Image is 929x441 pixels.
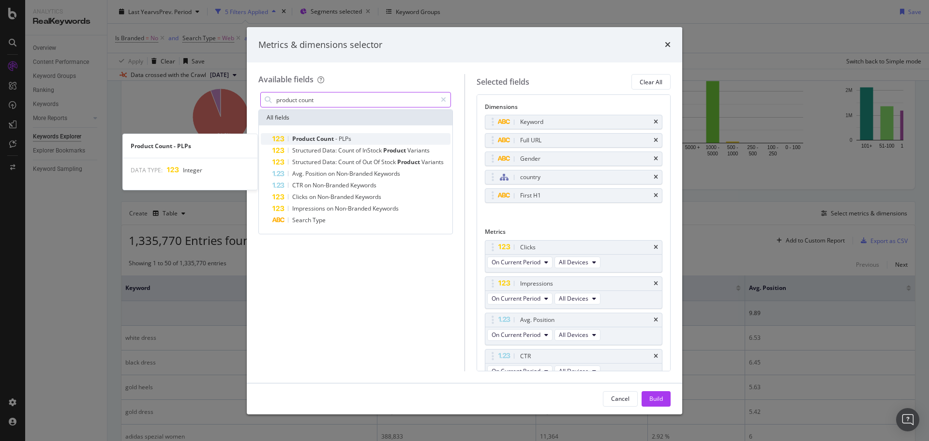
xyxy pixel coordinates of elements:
[520,279,553,289] div: Impressions
[485,133,663,148] div: Full URLtimes
[603,391,638,407] button: Cancel
[338,158,356,166] span: Count
[520,136,541,145] div: Full URL
[654,174,658,180] div: times
[654,244,658,250] div: times
[258,39,382,51] div: Metrics & dimensions selector
[292,193,309,201] span: Clicks
[327,204,335,213] span: on
[487,293,553,304] button: On Current Period
[350,181,376,189] span: Keywords
[520,351,531,361] div: CTR
[559,331,588,339] span: All Devices
[313,181,350,189] span: Non-Branded
[339,135,351,143] span: PLPs
[485,115,663,129] div: Keywordtimes
[355,193,381,201] span: Keywords
[292,204,327,213] span: Impressions
[520,191,541,200] div: First H1
[356,146,362,154] span: of
[520,117,543,127] div: Keyword
[487,257,553,268] button: On Current Period
[247,27,682,414] div: modal
[492,367,540,375] span: On Current Period
[649,395,663,403] div: Build
[492,294,540,303] span: On Current Period
[640,78,662,86] div: Clear All
[362,158,374,166] span: Out
[373,204,399,213] span: Keywords
[559,367,588,375] span: All Devices
[292,169,305,178] span: Avg.
[559,294,588,303] span: All Devices
[317,193,355,201] span: Non-Branded
[654,317,658,323] div: times
[258,74,314,85] div: Available fields
[554,293,600,304] button: All Devices
[374,169,400,178] span: Keywords
[485,188,663,203] div: First H1times
[477,76,529,88] div: Selected fields
[292,158,322,166] span: Structured
[292,216,313,224] span: Search
[338,146,356,154] span: Count
[362,146,383,154] span: InStock
[896,408,919,431] div: Open Intercom Messenger
[292,135,316,143] span: Product
[305,169,328,178] span: Position
[407,146,430,154] span: Variants
[487,365,553,377] button: On Current Period
[322,158,338,166] span: Data:
[336,169,374,178] span: Non-Branded
[381,158,397,166] span: Stock
[356,158,362,166] span: of
[383,146,407,154] span: Product
[554,329,600,341] button: All Devices
[654,281,658,287] div: times
[304,181,313,189] span: on
[492,331,540,339] span: On Current Period
[559,258,588,266] span: All Devices
[654,137,658,143] div: times
[397,158,421,166] span: Product
[485,152,663,166] div: Gendertimes
[520,243,536,252] div: Clicks
[322,146,338,154] span: Data:
[492,258,540,266] span: On Current Period
[654,156,658,162] div: times
[485,276,663,309] div: ImpressionstimesOn Current PeriodAll Devices
[485,240,663,273] div: ClickstimesOn Current PeriodAll Devices
[485,313,663,345] div: Avg. PositiontimesOn Current PeriodAll Devices
[292,181,304,189] span: CTR
[123,142,257,150] div: Product Count - PLPs
[487,329,553,341] button: On Current Period
[292,146,322,154] span: Structured
[520,172,540,182] div: country
[665,39,671,51] div: times
[335,135,339,143] span: -
[554,257,600,268] button: All Devices
[374,158,381,166] span: Of
[316,135,335,143] span: Count
[421,158,444,166] span: Variants
[520,154,540,164] div: Gender
[485,228,663,240] div: Metrics
[631,74,671,90] button: Clear All
[485,170,663,184] div: countrytimes
[654,353,658,359] div: times
[309,193,317,201] span: on
[335,204,373,213] span: Non-Branded
[554,365,600,377] button: All Devices
[485,103,663,115] div: Dimensions
[328,169,336,178] span: on
[259,110,452,125] div: All fields
[485,349,663,381] div: CTRtimesOn Current PeriodAll Devices
[520,315,554,325] div: Avg. Position
[654,193,658,198] div: times
[654,119,658,125] div: times
[313,216,326,224] span: Type
[275,92,436,107] input: Search by field name
[642,391,671,407] button: Build
[611,395,629,403] div: Cancel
